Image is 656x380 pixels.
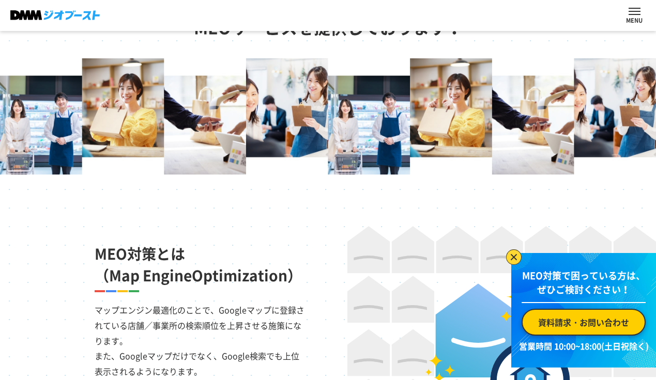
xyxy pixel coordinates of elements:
p: マップエンジン最適化のことで、Googleマップに登録されている店舗／事業所の検索順位を上昇させる施策になります。 また、Googleマップだけでなく、Google検索でも上位表示されるようにな... [95,292,307,379]
p: MEO対策で困っている方は、 ぜひご検討ください！ [522,268,646,303]
span: 資料請求・お問い合わせ [538,316,629,328]
button: ナビを開閉する [629,8,640,15]
a: 資料請求・お問い合わせ [522,309,646,336]
p: 営業時間 10:00~18:00(土日祝除く) [517,340,650,352]
img: DMMジオブースト [10,10,100,20]
img: バナーを閉じる [506,249,522,265]
h2: MEO対策とは （Map EngineOptimization） [95,243,307,287]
